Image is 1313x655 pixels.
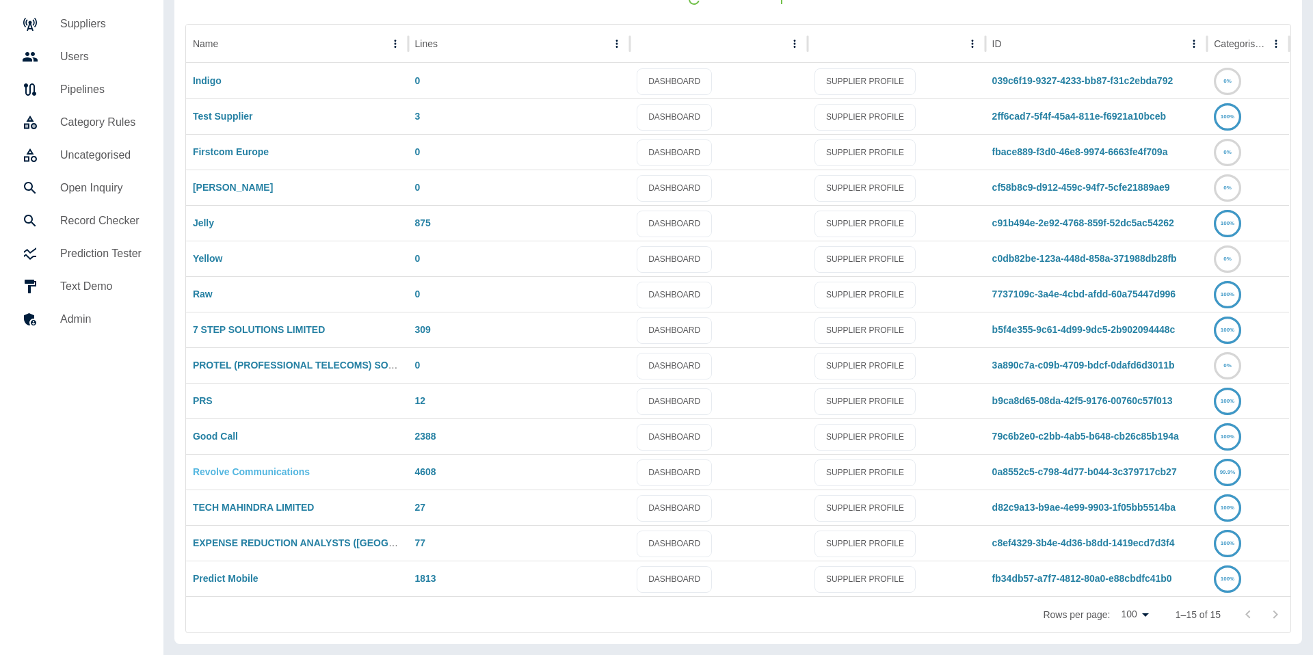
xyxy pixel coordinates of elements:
[814,388,916,415] a: SUPPLIER PROFILE
[60,49,142,65] h5: Users
[11,40,152,73] a: Users
[814,282,916,308] a: SUPPLIER PROFILE
[814,68,916,95] a: SUPPLIER PROFILE
[415,360,421,371] a: 0
[1214,466,1241,477] a: 99.9%
[193,324,325,335] a: 7 STEP SOLUTIONS LIMITED
[637,104,712,131] a: DASHBOARD
[1115,604,1153,624] div: 100
[637,495,712,522] a: DASHBOARD
[814,104,916,131] a: SUPPLIER PROFILE
[637,246,712,273] a: DASHBOARD
[415,289,421,299] a: 0
[1223,256,1232,262] text: 0%
[1221,576,1234,582] text: 100%
[1221,433,1234,440] text: 100%
[1214,431,1241,442] a: 100%
[415,38,438,49] div: Lines
[1214,111,1241,122] a: 100%
[1221,505,1234,511] text: 100%
[1214,146,1241,157] a: 0%
[11,303,152,336] a: Admin
[1214,182,1241,193] a: 0%
[1223,362,1232,369] text: 0%
[415,431,436,442] a: 2388
[814,495,916,522] a: SUPPLIER PROFILE
[637,175,712,202] a: DASHBOARD
[1221,291,1234,297] text: 100%
[814,211,916,237] a: SUPPLIER PROFILE
[992,395,1173,406] a: b9ca8d65-08da-42f5-9176-00760c57f013
[814,424,916,451] a: SUPPLIER PROFILE
[1214,253,1241,264] a: 0%
[415,111,421,122] a: 3
[992,573,1172,584] a: fb34db57-a7f7-4812-80a0-e88cbdfc41b0
[637,211,712,237] a: DASHBOARD
[992,253,1177,264] a: c0db82be-123a-448d-858a-371988db28fb
[1214,537,1241,548] a: 100%
[415,502,426,513] a: 27
[11,237,152,270] a: Prediction Tester
[992,146,1168,157] a: fbace889-f3d0-46e8-9974-6663fe4f709a
[415,466,436,477] a: 4608
[814,139,916,166] a: SUPPLIER PROFILE
[193,289,213,299] a: Raw
[193,502,315,513] a: TECH MAHINDRA LIMITED
[1214,75,1241,86] a: 0%
[193,75,222,86] a: Indigo
[1214,217,1241,228] a: 100%
[1221,540,1234,546] text: 100%
[1043,608,1110,621] p: Rows per page:
[1220,469,1236,475] text: 99.9%
[11,73,152,106] a: Pipelines
[637,566,712,593] a: DASHBOARD
[637,459,712,486] a: DASHBOARD
[1223,78,1232,84] text: 0%
[637,424,712,451] a: DASHBOARD
[992,38,1002,49] div: ID
[60,213,142,229] h5: Record Checker
[1176,608,1221,621] p: 1–15 of 15
[814,246,916,273] a: SUPPLIER PROFILE
[193,253,223,264] a: Yellow
[1214,502,1241,513] a: 100%
[814,317,916,344] a: SUPPLIER PROFILE
[637,353,712,379] a: DASHBOARD
[1214,573,1241,584] a: 100%
[193,360,471,371] a: PROTEL (PROFESSIONAL TELECOMS) SOLUTIONS LIMITED
[1223,149,1232,155] text: 0%
[415,573,436,584] a: 1813
[60,81,142,98] h5: Pipelines
[11,139,152,172] a: Uncategorised
[637,317,712,344] a: DASHBOARD
[992,75,1173,86] a: 039c6f19-9327-4233-bb87-f31c2ebda792
[992,360,1175,371] a: 3a890c7a-c09b-4709-bdcf-0dafd6d3011b
[193,466,310,477] a: Revolve Communications
[1214,324,1241,335] a: 100%
[814,531,916,557] a: SUPPLIER PROFILE
[11,8,152,40] a: Suppliers
[814,566,916,593] a: SUPPLIER PROFILE
[992,217,1174,228] a: c91b494e-2e92-4768-859f-52dc5ac54262
[60,114,142,131] h5: Category Rules
[386,34,405,53] button: Name column menu
[11,204,152,237] a: Record Checker
[1221,113,1234,120] text: 100%
[193,537,503,548] a: EXPENSE REDUCTION ANALYSTS ([GEOGRAPHIC_DATA]) LIMITED
[992,466,1177,477] a: 0a8552c5-c798-4d77-b044-3c379717cb27
[1214,360,1241,371] a: 0%
[60,147,142,163] h5: Uncategorised
[992,324,1176,335] a: b5f4e355-9c61-4d99-9dc5-2b902094448c
[992,431,1179,442] a: 79c6b2e0-c2bb-4ab5-b648-cb26c85b194a
[415,75,421,86] a: 0
[637,388,712,415] a: DASHBOARD
[415,324,431,335] a: 309
[415,395,426,406] a: 12
[193,431,238,442] a: Good Call
[963,34,982,53] button: column menu
[637,139,712,166] a: DASHBOARD
[1214,38,1265,49] div: Categorised
[814,353,916,379] a: SUPPLIER PROFILE
[1221,220,1234,226] text: 100%
[193,38,218,49] div: Name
